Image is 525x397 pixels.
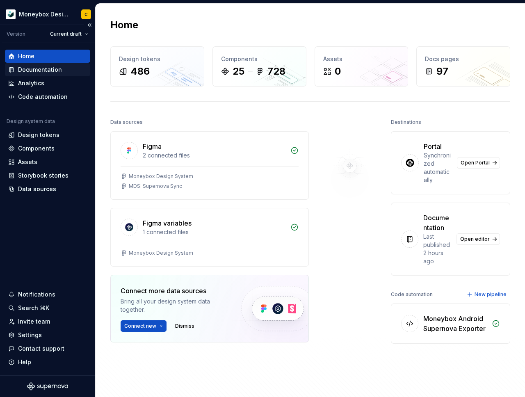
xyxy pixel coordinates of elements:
div: Last published 2 hours ago [423,233,452,265]
div: Docs pages [425,55,502,63]
div: Synchronized automatically [424,151,452,184]
div: Notifications [18,290,55,299]
div: Design system data [7,118,55,125]
button: Help [5,356,90,369]
a: Invite team [5,315,90,328]
span: New pipeline [475,291,507,298]
a: Home [5,50,90,63]
button: Contact support [5,342,90,355]
button: New pipeline [464,289,510,300]
button: Notifications [5,288,90,301]
a: Open Portal [457,157,500,169]
a: Figma2 connected filesMoneybox Design SystemMDS: Supernova Sync [110,131,309,200]
div: Figma variables [143,218,192,228]
div: Search ⌘K [18,304,49,312]
div: Data sources [18,185,56,193]
a: Design tokens [5,128,90,141]
a: Analytics [5,77,90,90]
div: Settings [18,331,42,339]
div: Help [18,358,31,366]
div: Assets [18,158,37,166]
button: Collapse sidebar [84,19,95,31]
div: 728 [267,65,285,78]
div: Assets [323,55,400,63]
div: Portal [424,141,442,151]
button: Dismiss [171,320,198,332]
a: Components [5,142,90,155]
div: 97 [436,65,448,78]
div: Documentation [423,213,452,233]
img: 9de6ca4a-8ec4-4eed-b9a2-3d312393a40a.png [6,9,16,19]
div: Bring all your design system data together. [121,297,227,314]
a: Data sources [5,183,90,196]
div: Moneybox Design System [19,10,71,18]
button: Current draft [46,28,92,40]
div: MDS: Supernova Sync [129,183,182,189]
a: Open editor [457,233,500,245]
a: Documentation [5,63,90,76]
div: Analytics [18,79,44,87]
div: Design tokens [119,55,196,63]
div: Components [18,144,55,153]
div: 486 [130,65,150,78]
a: Design tokens486 [110,46,204,87]
div: Contact support [18,345,64,353]
div: 1 connected files [143,228,285,236]
div: Moneybox Android Supernova Exporter [423,314,487,333]
div: Destinations [391,116,421,128]
div: Moneybox Design System [129,173,193,180]
span: Open Portal [461,160,490,166]
span: Dismiss [175,323,194,329]
svg: Supernova Logo [27,382,68,390]
div: Design tokens [18,131,59,139]
div: 25 [233,65,244,78]
div: Figma [143,141,162,151]
a: Settings [5,329,90,342]
a: Components25728 [212,46,306,87]
div: 0 [335,65,341,78]
div: Components [221,55,298,63]
div: Moneybox Design System [129,250,193,256]
a: Storybook stories [5,169,90,182]
div: Version [7,31,25,37]
button: Moneybox Design SystemC [2,5,94,23]
div: 2 connected files [143,151,285,160]
div: Invite team [18,317,50,326]
div: Code automation [391,289,433,300]
button: Search ⌘K [5,301,90,315]
div: C [84,11,88,18]
a: Assets0 [315,46,409,87]
div: Home [18,52,34,60]
a: Docs pages97 [416,46,510,87]
span: Open editor [460,236,490,242]
span: Connect new [124,323,156,329]
a: Code automation [5,90,90,103]
div: Storybook stories [18,171,68,180]
div: Code automation [18,93,68,101]
h2: Home [110,18,138,32]
div: Documentation [18,66,62,74]
button: Connect new [121,320,167,332]
div: Connect more data sources [121,286,227,296]
span: Current draft [50,31,82,37]
a: Figma variables1 connected filesMoneybox Design System [110,208,309,267]
div: Data sources [110,116,143,128]
a: Assets [5,155,90,169]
